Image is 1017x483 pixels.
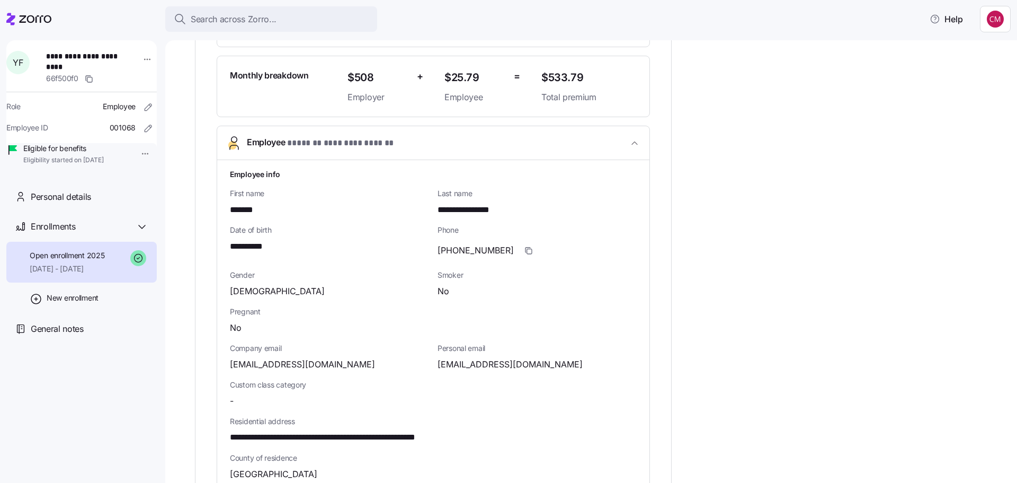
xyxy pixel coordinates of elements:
span: Enrollments [31,220,75,233]
span: Eligible for benefits [23,143,104,154]
span: No [230,321,242,335]
span: Employee [247,136,411,150]
button: Help [921,8,971,30]
h1: Employee info [230,169,637,180]
span: Monthly breakdown [230,69,309,82]
span: First name [230,188,429,199]
span: Search across Zorro... [191,13,276,26]
span: Residential address [230,416,637,427]
span: 66f500f0 [46,73,78,84]
span: No [438,285,449,298]
span: Last name [438,188,637,199]
span: = [514,69,520,84]
span: Phone [438,225,637,235]
span: + [417,69,423,84]
span: New enrollment [47,293,99,303]
span: [EMAIL_ADDRESS][DOMAIN_NAME] [438,358,583,371]
span: Employer [347,91,408,104]
span: General notes [31,322,84,336]
span: Personal details [31,190,91,204]
span: Help [930,13,963,25]
img: c76f7742dad050c3772ef460a101715e [987,11,1004,28]
span: [EMAIL_ADDRESS][DOMAIN_NAME] [230,358,375,371]
span: County of residence [230,453,637,463]
span: [DEMOGRAPHIC_DATA] [230,285,325,298]
span: Y F [13,58,23,67]
button: Search across Zorro... [165,6,377,32]
span: Employee [444,91,505,104]
span: Total premium [541,91,637,104]
span: Role [6,101,21,112]
span: Employee ID [6,122,48,133]
span: Employee [103,101,136,112]
span: Open enrollment 2025 [30,250,104,261]
span: Personal email [438,343,637,354]
span: $508 [347,69,408,86]
span: Company email [230,343,429,354]
span: - [230,394,234,408]
span: $25.79 [444,69,505,86]
span: Custom class category [230,380,429,390]
span: [DATE] - [DATE] [30,264,104,274]
span: Smoker [438,270,637,280]
span: [PHONE_NUMBER] [438,244,514,257]
span: Gender [230,270,429,280]
span: 001068 [110,122,136,133]
span: [GEOGRAPHIC_DATA] [230,468,317,481]
span: $533.79 [541,69,637,86]
span: Date of birth [230,225,429,235]
span: Pregnant [230,306,637,317]
span: Eligibility started on [DATE] [23,156,104,165]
